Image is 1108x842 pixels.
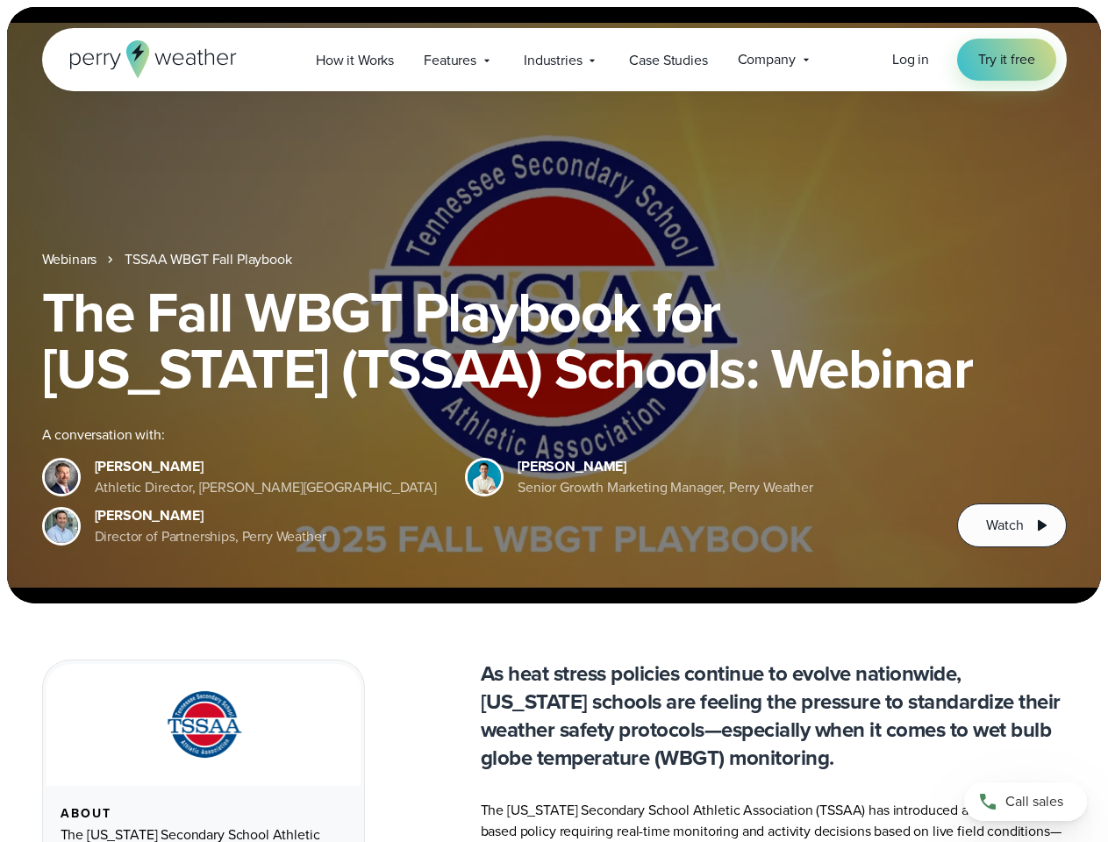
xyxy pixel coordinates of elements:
[42,425,930,446] div: A conversation with:
[301,42,409,78] a: How it Works
[518,456,813,477] div: [PERSON_NAME]
[892,49,929,70] a: Log in
[964,782,1087,821] a: Call sales
[316,50,394,71] span: How it Works
[978,49,1034,70] span: Try it free
[125,249,291,270] a: TSSAA WBGT Fall Playbook
[481,660,1067,772] p: As heat stress policies continue to evolve nationwide, [US_STATE] schools are feeling the pressur...
[42,284,1067,396] h1: The Fall WBGT Playbook for [US_STATE] (TSSAA) Schools: Webinar
[986,515,1023,536] span: Watch
[468,460,501,494] img: Spencer Patton, Perry Weather
[42,249,97,270] a: Webinars
[629,50,707,71] span: Case Studies
[95,505,326,526] div: [PERSON_NAME]
[95,477,438,498] div: Athletic Director, [PERSON_NAME][GEOGRAPHIC_DATA]
[524,50,582,71] span: Industries
[1005,791,1063,812] span: Call sales
[95,456,438,477] div: [PERSON_NAME]
[95,526,326,547] div: Director of Partnerships, Perry Weather
[45,460,78,494] img: Brian Wyatt
[614,42,722,78] a: Case Studies
[145,685,262,765] img: TSSAA-Tennessee-Secondary-School-Athletic-Association.svg
[45,510,78,543] img: Jeff Wood
[957,503,1066,547] button: Watch
[957,39,1055,81] a: Try it free
[892,49,929,69] span: Log in
[42,249,1067,270] nav: Breadcrumb
[424,50,476,71] span: Features
[738,49,796,70] span: Company
[61,807,347,821] div: About
[518,477,813,498] div: Senior Growth Marketing Manager, Perry Weather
